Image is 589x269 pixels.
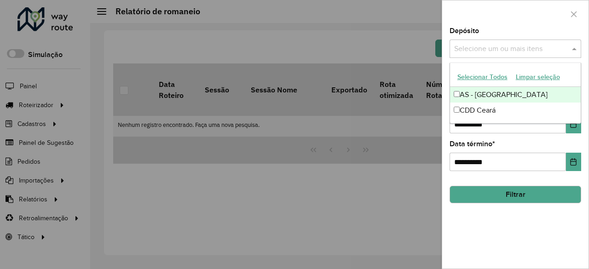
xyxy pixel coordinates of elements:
label: Data término [450,138,495,149]
div: CDD Ceará [450,103,581,118]
label: Depósito [450,25,479,36]
ng-dropdown-panel: Options list [450,63,582,124]
button: Selecionar Todos [453,70,512,84]
button: Filtrar [450,186,581,203]
button: Limpar seleção [512,70,564,84]
button: Choose Date [566,115,581,133]
button: Choose Date [566,153,581,171]
div: AS - [GEOGRAPHIC_DATA] [450,87,581,103]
